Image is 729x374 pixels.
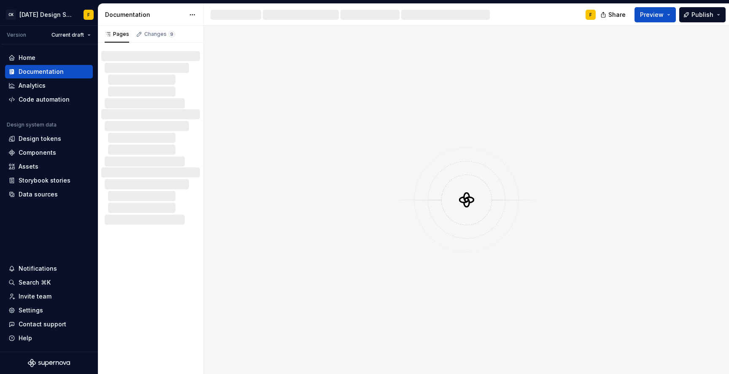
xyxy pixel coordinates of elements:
div: Notifications [19,264,57,273]
div: Documentation [19,67,64,76]
div: F [87,11,90,18]
span: Publish [691,11,713,19]
div: [DATE] Design System [19,11,73,19]
div: Design system data [7,121,57,128]
a: Assets [5,160,93,173]
div: Assets [19,162,38,171]
div: Contact support [19,320,66,328]
div: Changes [144,31,175,38]
span: 9 [168,31,175,38]
button: Share [596,7,631,22]
button: Publish [679,7,726,22]
div: Documentation [105,11,185,19]
button: Help [5,331,93,345]
button: Notifications [5,262,93,275]
div: Home [19,54,35,62]
button: CK[DATE] Design SystemF [2,5,96,24]
div: Search ⌘K [19,278,51,287]
div: Design tokens [19,135,61,143]
a: Data sources [5,188,93,201]
svg: Supernova Logo [28,359,70,367]
div: Data sources [19,190,58,199]
span: Share [608,11,626,19]
button: Contact support [5,317,93,331]
button: Current draft [48,29,94,41]
a: Design tokens [5,132,93,145]
div: Help [19,334,32,342]
div: Settings [19,306,43,315]
button: Preview [634,7,676,22]
div: Analytics [19,81,46,90]
a: Analytics [5,79,93,92]
span: Preview [640,11,664,19]
div: Storybook stories [19,176,70,185]
a: Components [5,146,93,159]
div: Pages [105,31,129,38]
a: Code automation [5,93,93,106]
div: F [589,11,592,18]
span: Current draft [51,32,84,38]
a: Settings [5,304,93,317]
div: Components [19,148,56,157]
a: Home [5,51,93,65]
div: Invite team [19,292,51,301]
a: Storybook stories [5,174,93,187]
div: Version [7,32,26,38]
div: CK [6,10,16,20]
div: Code automation [19,95,70,104]
a: Documentation [5,65,93,78]
button: Search ⌘K [5,276,93,289]
a: Invite team [5,290,93,303]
